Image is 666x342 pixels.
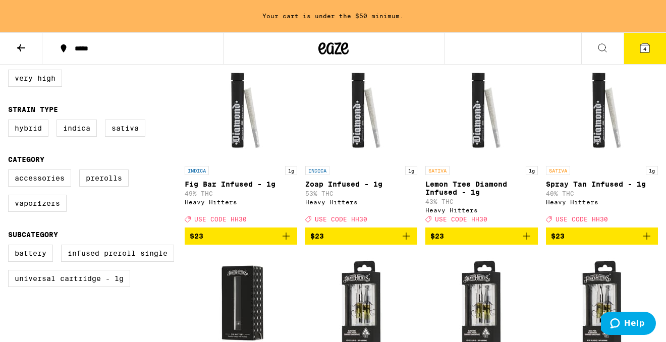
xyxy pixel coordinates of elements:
[8,105,58,113] legend: Strain Type
[79,169,129,187] label: Prerolls
[8,169,71,187] label: Accessories
[8,120,48,137] label: Hybrid
[425,207,538,213] div: Heavy Hitters
[305,199,418,205] div: Heavy Hitters
[551,60,652,161] img: Heavy Hitters - Spray Tan Infused - 1g
[310,232,324,240] span: $23
[546,227,658,245] button: Add to bag
[185,190,297,197] p: 49% THC
[551,232,565,240] span: $23
[8,70,62,87] label: Very High
[526,166,538,175] p: 1g
[430,232,444,240] span: $23
[546,190,658,197] p: 40% THC
[643,46,646,52] span: 4
[57,120,97,137] label: Indica
[435,216,487,222] span: USE CODE HH30
[8,231,58,239] legend: Subcategory
[185,199,297,205] div: Heavy Hitters
[315,216,367,222] span: USE CODE HH30
[601,312,656,337] iframe: Opens a widget where you can find more information
[8,195,67,212] label: Vaporizers
[425,198,538,205] p: 43% THC
[105,120,145,137] label: Sativa
[646,166,658,175] p: 1g
[190,60,291,161] img: Heavy Hitters - Fig Bar Infused - 1g
[556,216,608,222] span: USE CODE HH30
[431,60,532,161] img: Heavy Hitters - Lemon Tree Diamond Infused - 1g
[405,166,417,175] p: 1g
[425,166,450,175] p: SATIVA
[185,60,297,227] a: Open page for Fig Bar Infused - 1g from Heavy Hitters
[185,227,297,245] button: Add to bag
[8,155,44,163] legend: Category
[185,166,209,175] p: INDICA
[305,180,418,188] p: Zoap Infused - 1g
[8,270,130,287] label: Universal Cartridge - 1g
[305,190,418,197] p: 53% THC
[546,60,658,227] a: Open page for Spray Tan Infused - 1g from Heavy Hitters
[305,60,418,227] a: Open page for Zoap Infused - 1g from Heavy Hitters
[190,232,203,240] span: $23
[61,245,174,262] label: Infused Preroll Single
[305,166,329,175] p: INDICA
[194,216,247,222] span: USE CODE HH30
[425,227,538,245] button: Add to bag
[425,60,538,227] a: Open page for Lemon Tree Diamond Infused - 1g from Heavy Hitters
[425,180,538,196] p: Lemon Tree Diamond Infused - 1g
[624,33,666,64] button: 4
[305,227,418,245] button: Add to bag
[8,245,53,262] label: Battery
[546,166,570,175] p: SATIVA
[285,166,297,175] p: 1g
[311,60,412,161] img: Heavy Hitters - Zoap Infused - 1g
[546,180,658,188] p: Spray Tan Infused - 1g
[185,180,297,188] p: Fig Bar Infused - 1g
[546,199,658,205] div: Heavy Hitters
